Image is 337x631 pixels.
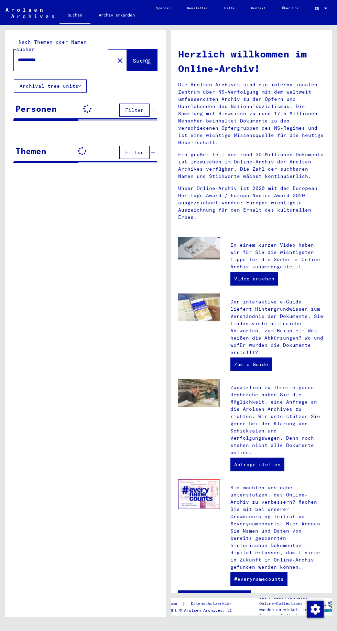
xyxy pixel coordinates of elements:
div: Themen [15,145,46,157]
span: Filter [125,107,144,113]
button: Archival tree units [14,79,87,93]
a: #everynamecounts [230,572,287,586]
p: Ein großer Teil der rund 30 Millionen Dokumente ist inzwischen im Online-Archiv der Arolsen Archi... [178,151,325,180]
button: Clear [113,53,127,67]
p: In einem kurzen Video haben wir für Sie die wichtigsten Tipps für die Suche im Online-Archiv zusa... [230,242,325,270]
p: wurden entwickelt in Partnerschaft mit [259,607,312,619]
img: Zustimmung ändern [307,601,324,618]
p: Unser Online-Archiv ist 2020 mit dem European Heritage Award / Europa Nostra Award 2020 ausgezeic... [178,185,325,221]
div: | [155,600,247,607]
button: Filter [119,104,150,117]
p: Copyright © Arolsen Archives, 2021 [155,607,247,613]
span: DE [315,7,323,10]
img: Arolsen_neg.svg [6,8,54,18]
mat-label: Nach Themen oder Namen suchen [16,39,87,52]
img: video.jpg [178,237,220,260]
div: Zustimmung ändern [307,601,323,617]
p: Sie möchten uns dabei unterstützen, das Online-Archiv zu verbessern? Machen Sie mit bei unserer C... [230,484,325,571]
p: Die Arolsen Archives sind ein internationales Zentrum über NS-Verfolgung mit dem weltweit umfasse... [178,81,325,146]
img: enc.jpg [178,479,220,509]
button: Filter [119,146,150,159]
span: Suche [133,57,150,64]
button: Suche [127,50,157,71]
a: Suchen [59,7,90,25]
mat-icon: close [116,56,124,65]
a: Video ansehen [230,272,278,286]
a: Datenschutzerklärung [185,600,247,607]
a: Zum e-Guide [230,357,272,371]
a: Archiv erkunden [90,7,143,23]
p: Die Arolsen Archives Online-Collections [259,594,312,607]
span: Filter [125,149,144,156]
h1: Herzlich willkommen im Online-Archiv! [178,47,325,76]
p: Der interaktive e-Guide liefert Hintergrundwissen zum Verständnis der Dokumente. Sie finden viele... [230,298,325,356]
img: eguide.jpg [178,293,220,322]
a: UNESCO-Website öffnen [178,590,251,604]
p: Zusätzlich zu Ihrer eigenen Recherche haben Sie die Möglichkeit, eine Anfrage an die Arolsen Arch... [230,384,325,456]
a: Anfrage stellen [230,458,284,471]
img: inquiries.jpg [178,379,220,407]
div: Personen [15,103,57,115]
